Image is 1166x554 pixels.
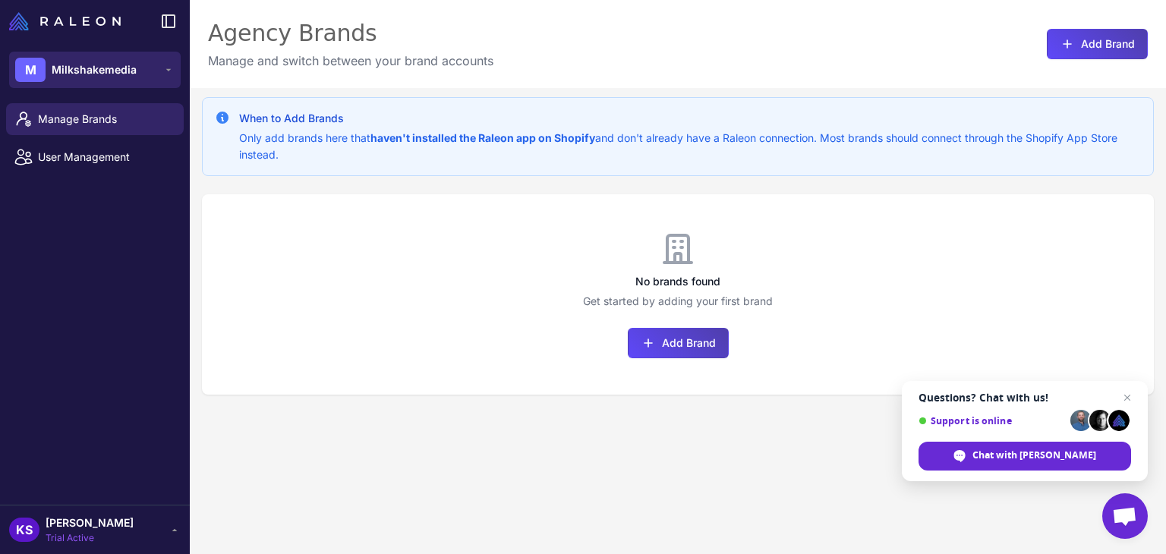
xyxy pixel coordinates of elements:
[6,141,184,173] a: User Management
[46,515,134,531] span: [PERSON_NAME]
[628,328,729,358] button: Add Brand
[208,52,493,70] p: Manage and switch between your brand accounts
[1118,389,1136,407] span: Close chat
[15,58,46,82] div: M
[6,103,184,135] a: Manage Brands
[919,442,1131,471] div: Chat with Raleon
[38,111,172,127] span: Manage Brands
[9,518,39,542] div: KS
[370,131,595,144] strong: haven't installed the Raleon app on Shopify
[919,392,1131,404] span: Questions? Chat with us!
[9,12,127,30] a: Raleon Logo
[38,149,172,165] span: User Management
[46,531,134,545] span: Trial Active
[239,130,1141,163] p: Only add brands here that and don't already have a Raleon connection. Most brands should connect ...
[9,52,181,88] button: MMilkshakemedia
[202,273,1154,290] h3: No brands found
[208,18,493,49] div: Agency Brands
[52,61,137,78] span: Milkshakemedia
[239,110,1141,127] h3: When to Add Brands
[919,415,1065,427] span: Support is online
[1102,493,1148,539] div: Open chat
[202,293,1154,310] p: Get started by adding your first brand
[972,449,1096,462] span: Chat with [PERSON_NAME]
[1047,29,1148,59] button: Add Brand
[9,12,121,30] img: Raleon Logo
